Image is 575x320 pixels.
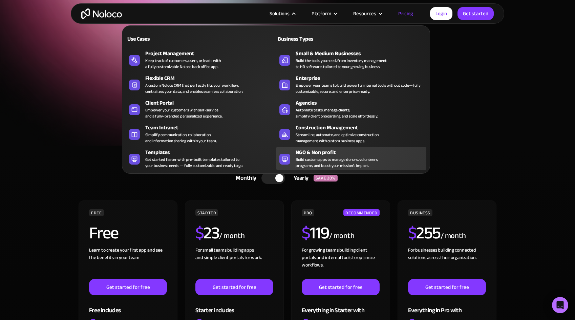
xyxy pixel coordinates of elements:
[89,295,167,317] div: Free includes
[126,35,198,43] div: Use Cases
[329,231,355,241] div: / month
[145,58,221,70] div: Keep track of customers, users, or leads with a fully customizable Noloco back office app.
[126,147,276,170] a: TemplatesGet started faster with pre-built templates tailored toyour business needs — fully custo...
[302,209,314,216] div: PRO
[126,73,276,96] a: Flexible CRMA custom Noloco CRM that perfectly fits your workflow,centralizes your data, and enab...
[122,16,430,174] nav: Solutions
[276,31,426,46] a: Business Types
[89,247,167,279] div: Learn to create your first app and see the benefits in your team ‍
[276,48,426,71] a: Small & Medium BusinessesBuild the tools you need, from inventory managementto HR software, tailo...
[430,7,452,20] a: Login
[441,231,466,241] div: / month
[89,225,119,241] h2: Free
[276,35,348,43] div: Business Types
[457,7,494,20] a: Get started
[296,99,429,107] div: Agencies
[296,132,379,144] div: Streamline, automate, and optimize construction management with custom business apps.
[195,279,273,295] a: Get started for free
[408,209,432,216] div: BUSINESS
[296,107,378,119] div: Automate tasks, manage clients, simplify client onboarding, and scale effortlessly.
[195,209,218,216] div: STARTER
[314,175,338,182] div: SAVE 20%
[126,31,276,46] a: Use Cases
[145,132,217,144] div: Simplify communication, collaboration, and information sharing within your team.
[303,9,345,18] div: Platform
[145,49,279,58] div: Project Management
[276,147,426,170] a: NGO & Non profitBuild custom apps to manage donors, volunteers,programs, and boost your mission’s...
[302,225,329,241] h2: 119
[390,9,422,18] a: Pricing
[408,247,486,279] div: For businesses building connected solutions across their organization. ‍
[195,217,204,249] span: $
[296,74,429,82] div: Enterprise
[312,9,331,18] div: Platform
[126,122,276,145] a: Team IntranetSimplify communication, collaboration,and information sharing within your team.
[227,173,261,183] div: Monthly
[78,33,497,73] h1: Flexible Pricing Designed for Business
[408,279,486,295] a: Get started for free
[296,124,429,132] div: Construction Management
[408,225,441,241] h2: 255
[345,9,390,18] div: Resources
[78,80,497,90] h2: Start for free. Upgrade to support your business at any stage.
[219,231,244,241] div: / month
[89,279,167,295] a: Get started for free
[145,107,222,119] div: Empower your customers with self-service and a fully-branded personalized experience.
[285,173,314,183] div: Yearly
[343,209,380,216] div: RECOMMENDED
[195,295,273,317] div: Starter includes
[145,82,243,94] div: A custom Noloco CRM that perfectly fits your workflow, centralizes your data, and enables seamles...
[145,74,279,82] div: Flexible CRM
[276,73,426,96] a: EnterpriseEmpower your teams to build powerful internal tools without code—fully customizable, se...
[126,48,276,71] a: Project ManagementKeep track of customers, users, or leads witha fully customizable Noloco back o...
[552,297,568,313] div: Open Intercom Messenger
[302,279,380,295] a: Get started for free
[302,295,380,317] div: Everything in Starter with
[270,9,290,18] div: Solutions
[126,98,276,121] a: Client PortalEmpower your customers with self-serviceand a fully-branded personalized experience.
[296,148,429,156] div: NGO & Non profit
[145,99,279,107] div: Client Portal
[302,217,310,249] span: $
[145,156,243,169] div: Get started faster with pre-built templates tailored to your business needs — fully customizable ...
[302,247,380,279] div: For growing teams building client portals and internal tools to optimize workflows.
[408,217,417,249] span: $
[145,148,279,156] div: Templates
[296,49,429,58] div: Small & Medium Businesses
[89,209,104,216] div: FREE
[353,9,376,18] div: Resources
[145,124,279,132] div: Team Intranet
[81,8,122,19] a: home
[276,98,426,121] a: AgenciesAutomate tasks, manage clients,simplify client onboarding, and scale effortlessly.
[261,9,303,18] div: Solutions
[78,152,497,169] div: CHOOSE YOUR PLAN
[296,58,387,70] div: Build the tools you need, from inventory management to HR software, tailored to your growing busi...
[408,295,486,317] div: Everything in Pro with
[296,156,378,169] div: Build custom apps to manage donors, volunteers, programs, and boost your mission’s impact.
[296,82,423,94] div: Empower your teams to build powerful internal tools without code—fully customizable, secure, and ...
[195,225,219,241] h2: 23
[276,122,426,145] a: Construction ManagementStreamline, automate, and optimize constructionmanagement with custom busi...
[195,247,273,279] div: For small teams building apps and simple client portals for work. ‍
